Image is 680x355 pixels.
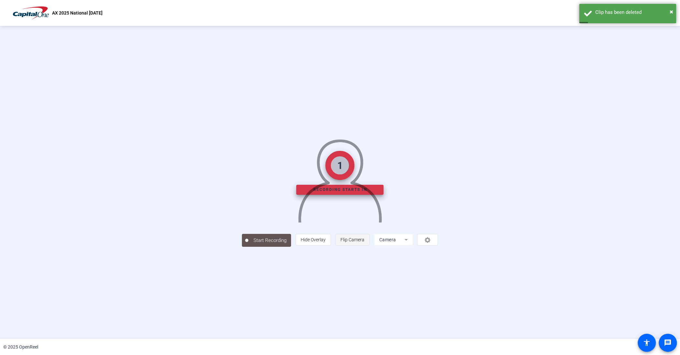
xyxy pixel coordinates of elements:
button: Flip Camera [335,234,370,245]
div: 1 [337,158,343,173]
span: Start Recording [248,237,291,244]
img: OpenReel logo [13,6,49,19]
mat-icon: message [664,339,672,347]
div: Clip has been deleted [595,9,671,16]
button: Hide Overlay [296,234,331,245]
span: × [670,8,673,16]
span: Flip Camera [340,237,364,242]
mat-icon: accessibility [643,339,651,347]
button: Start Recording [242,234,291,247]
button: Close [670,7,673,16]
p: AX 2025 National [DATE] [52,9,103,17]
img: overlay [297,134,382,223]
span: Hide Overlay [301,237,326,242]
div: © 2025 OpenReel [3,344,38,350]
